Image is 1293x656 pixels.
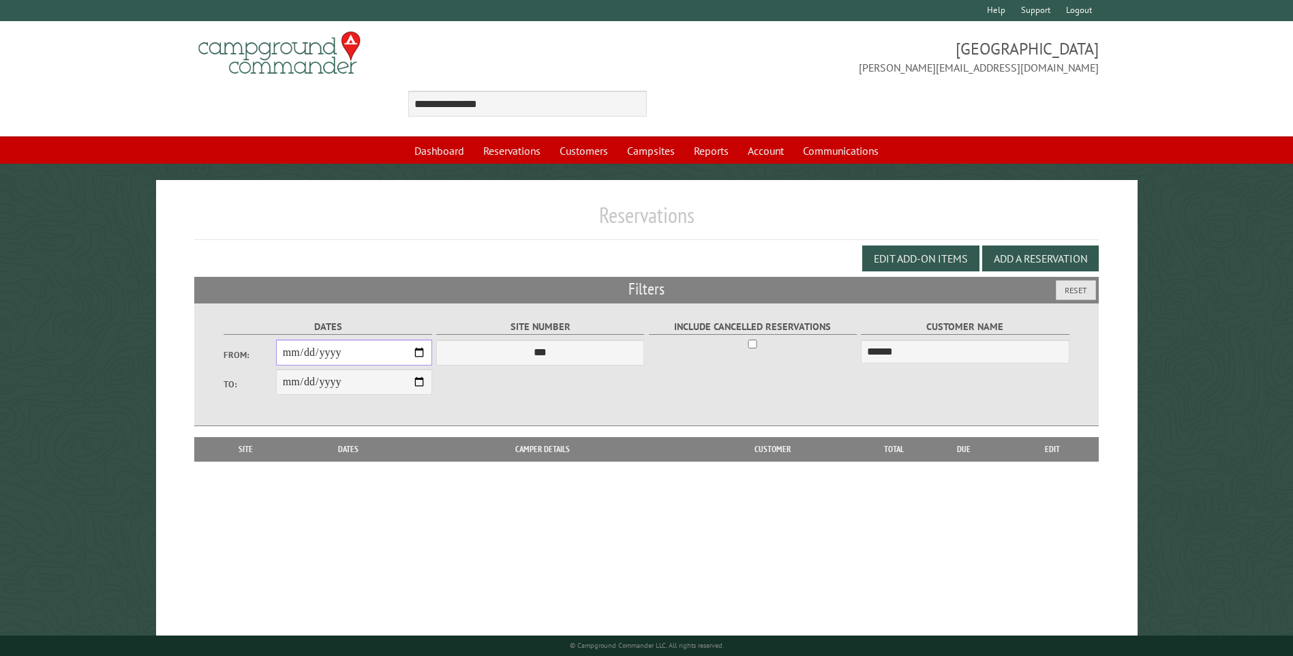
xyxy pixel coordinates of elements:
[1056,280,1096,300] button: Reset
[201,437,290,462] th: Site
[290,437,407,462] th: Dates
[570,641,724,650] small: © Campground Commander LLC. All rights reserved.
[224,348,275,361] label: From:
[861,319,1069,335] label: Customer Name
[194,27,365,80] img: Campground Commander
[407,437,678,462] th: Camper Details
[475,138,549,164] a: Reservations
[649,319,857,335] label: Include Cancelled Reservations
[224,319,431,335] label: Dates
[406,138,472,164] a: Dashboard
[436,319,644,335] label: Site Number
[224,378,275,391] label: To:
[795,138,887,164] a: Communications
[678,437,866,462] th: Customer
[551,138,616,164] a: Customers
[740,138,792,164] a: Account
[862,245,979,271] button: Edit Add-on Items
[686,138,737,164] a: Reports
[921,437,1007,462] th: Due
[866,437,921,462] th: Total
[194,277,1098,303] h2: Filters
[194,202,1098,239] h1: Reservations
[1007,437,1099,462] th: Edit
[647,38,1099,76] span: [GEOGRAPHIC_DATA] [PERSON_NAME][EMAIL_ADDRESS][DOMAIN_NAME]
[619,138,683,164] a: Campsites
[982,245,1099,271] button: Add a Reservation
